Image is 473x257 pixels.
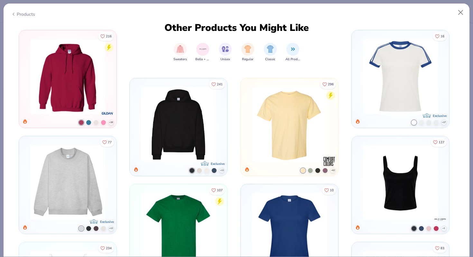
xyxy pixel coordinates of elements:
[441,35,444,38] span: 16
[264,43,277,62] div: filter for Classic
[434,213,447,226] img: brand logo
[101,107,114,120] img: brand logo
[439,141,444,144] span: 127
[244,45,252,53] img: Regular Image
[433,32,447,41] button: Like
[209,186,225,195] button: Like
[108,141,112,144] span: 77
[100,220,114,224] div: Exclusive
[220,57,230,62] span: Unisex
[160,22,313,34] div: Other Products You Might Like
[441,247,444,250] span: 83
[106,35,112,38] span: 216
[217,189,223,192] span: 107
[219,43,232,62] button: filter button
[285,43,300,62] div: filter for All Products
[173,43,187,62] div: filter for Sweaters
[241,43,254,62] div: filter for Regular
[265,57,275,62] span: Classic
[330,189,334,192] span: 10
[195,43,210,62] button: filter button
[331,169,335,172] span: + 62
[323,155,336,168] img: brand logo
[264,43,277,62] button: filter button
[11,11,35,18] div: Products
[442,227,445,230] span: + 1
[242,57,254,62] span: Regular
[433,244,447,253] button: Like
[320,80,336,89] button: Like
[199,45,207,53] img: Bella + Canvas Image
[109,227,113,230] span: + 12
[241,43,254,62] button: filter button
[289,45,297,53] img: All Products Image
[267,45,274,53] img: Classic Image
[27,39,108,114] img: Gildan Adult Heavy Blend 8 Oz. 50/50 Hooded Sweatshirt
[211,162,225,167] div: Exclusive
[285,43,300,62] button: filter button
[98,32,114,41] button: Like
[109,121,113,124] span: + 39
[100,138,114,147] button: Like
[217,83,223,86] span: 241
[322,186,336,195] button: Like
[138,87,219,162] img: Fresh Prints Boston Heavyweight Hoodie
[442,121,446,124] span: + 17
[173,43,187,62] button: filter button
[431,138,447,147] button: Like
[195,57,210,62] span: Bella + Canvas
[360,39,441,114] img: Fresh Prints Simone Slim Fit Ringer Shirt with Stripes
[328,83,334,86] span: 296
[455,6,467,19] button: Close
[177,45,184,53] img: Sweaters Image
[195,43,210,62] div: filter for Bella + Canvas
[222,45,229,53] img: Unisex Image
[360,145,441,220] img: Bella Canvas Ladies' Micro Ribbed Scoop Tank
[98,244,114,253] button: Like
[106,247,112,250] span: 234
[27,145,108,220] img: Fresh Prints Denver Mock Neck Heavyweight Sweatshirt
[219,43,232,62] div: filter for Unisex
[285,57,300,62] span: All Products
[209,80,225,89] button: Like
[249,87,330,162] img: Comfort Colors Adult Heavyweight T-Shirt
[433,114,447,119] div: Exclusive
[220,169,224,172] span: + 11
[173,57,187,62] span: Sweaters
